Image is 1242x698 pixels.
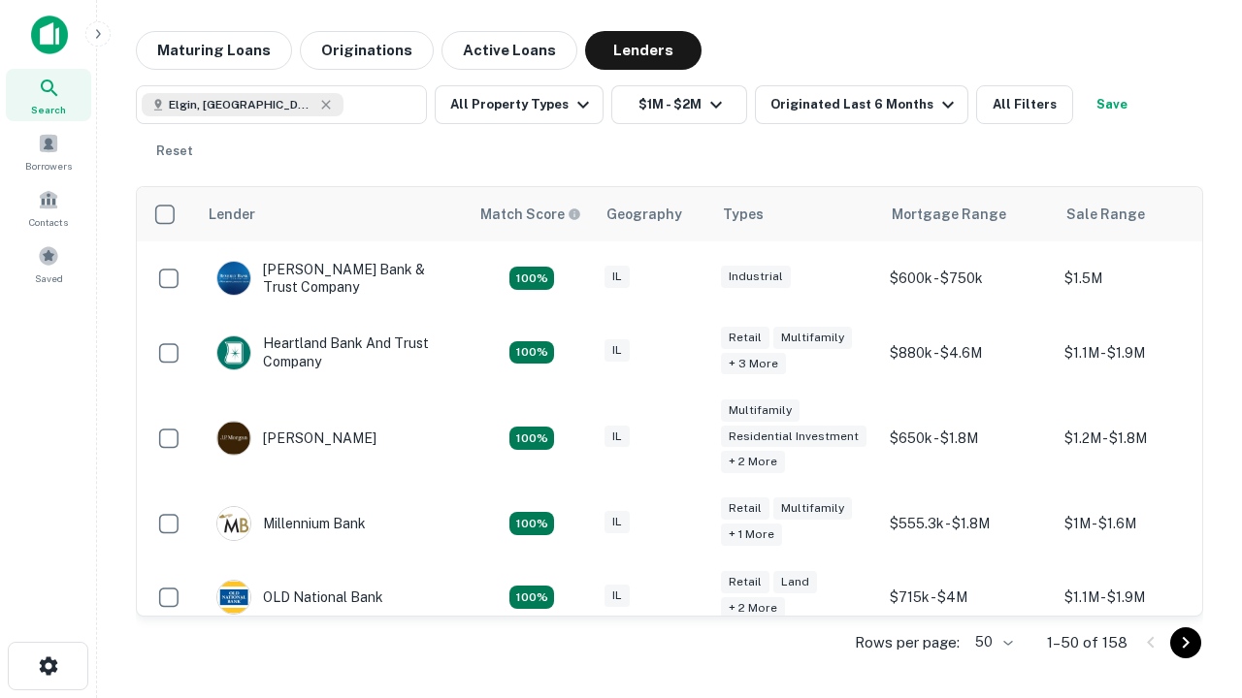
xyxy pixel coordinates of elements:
div: + 2 more [721,451,785,473]
div: Types [723,203,764,226]
button: Go to next page [1170,627,1201,658]
a: Borrowers [6,125,91,177]
div: + 2 more [721,597,785,619]
div: IL [605,339,630,362]
div: Lender [209,203,255,226]
td: $600k - $750k [880,241,1055,315]
div: Matching Properties: 28, hasApolloMatch: undefined [509,267,554,290]
img: picture [217,581,250,614]
td: $555.3k - $1.8M [880,487,1055,560]
div: Residential Investment [721,426,866,448]
div: Sale Range [1066,203,1145,226]
td: $1M - $1.6M [1055,487,1229,560]
img: picture [217,422,250,455]
div: Matching Properties: 16, hasApolloMatch: undefined [509,512,554,535]
div: Geography [606,203,682,226]
td: $1.2M - $1.8M [1055,390,1229,488]
td: $1.5M [1055,241,1229,315]
span: Saved [35,270,63,286]
th: Lender [197,187,469,241]
button: All Property Types [435,85,604,124]
div: Land [773,571,817,593]
a: Search [6,69,91,121]
button: Active Loans [441,31,577,70]
th: Mortgage Range [880,187,1055,241]
div: 50 [967,628,1016,656]
th: Geography [595,187,711,241]
div: OLD National Bank [216,580,383,615]
img: picture [217,507,250,540]
img: picture [217,336,250,369]
td: $1.1M - $1.9M [1055,560,1229,634]
img: picture [217,262,250,295]
h6: Match Score [480,204,577,225]
div: Multifamily [721,399,800,422]
iframe: Chat Widget [1145,543,1242,636]
button: Originated Last 6 Months [755,85,968,124]
div: Matching Properties: 22, hasApolloMatch: undefined [509,586,554,609]
div: Capitalize uses an advanced AI algorithm to match your search with the best lender. The match sco... [480,204,581,225]
p: 1–50 of 158 [1047,631,1128,654]
button: Originations [300,31,434,70]
span: Borrowers [25,158,72,174]
button: All Filters [976,85,1073,124]
div: Retail [721,327,769,349]
td: $715k - $4M [880,560,1055,634]
div: Originated Last 6 Months [770,93,960,116]
div: Retail [721,497,769,520]
a: Contacts [6,181,91,234]
div: Retail [721,571,769,593]
button: Lenders [585,31,702,70]
div: IL [605,585,630,607]
div: IL [605,266,630,288]
div: IL [605,511,630,533]
div: IL [605,426,630,448]
img: capitalize-icon.png [31,16,68,54]
div: Matching Properties: 20, hasApolloMatch: undefined [509,341,554,365]
span: Elgin, [GEOGRAPHIC_DATA], [GEOGRAPHIC_DATA] [169,96,314,113]
span: Search [31,102,66,117]
th: Sale Range [1055,187,1229,241]
button: Reset [144,132,206,171]
a: Saved [6,238,91,290]
div: + 1 more [721,523,782,546]
td: $650k - $1.8M [880,390,1055,488]
button: $1M - $2M [611,85,747,124]
th: Types [711,187,880,241]
div: Multifamily [773,497,852,520]
div: + 3 more [721,353,786,375]
td: $1.1M - $1.9M [1055,315,1229,389]
div: [PERSON_NAME] Bank & Trust Company [216,261,449,296]
span: Contacts [29,214,68,230]
button: Maturing Loans [136,31,292,70]
th: Capitalize uses an advanced AI algorithm to match your search with the best lender. The match sco... [469,187,595,241]
p: Rows per page: [855,631,960,654]
button: Save your search to get updates of matches that match your search criteria. [1081,85,1143,124]
div: [PERSON_NAME] [216,421,376,456]
div: Mortgage Range [892,203,1006,226]
div: Industrial [721,266,791,288]
td: $880k - $4.6M [880,315,1055,389]
div: Heartland Bank And Trust Company [216,334,449,369]
div: Millennium Bank [216,506,366,541]
div: Multifamily [773,327,852,349]
div: Matching Properties: 24, hasApolloMatch: undefined [509,427,554,450]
